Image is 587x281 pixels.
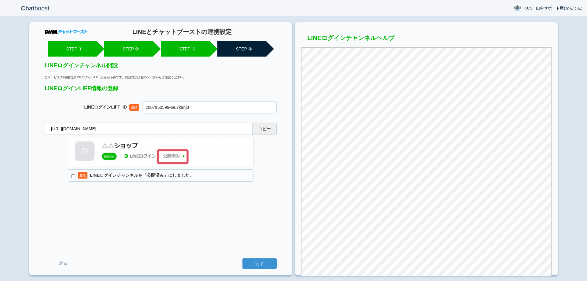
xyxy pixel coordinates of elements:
[242,258,277,269] input: 完了
[45,86,277,95] h2: LINEログインLIFF情報の登録
[142,101,277,113] input: xxxxxx
[104,41,153,57] li: STEP ②
[45,75,277,79] div: 当サービスの利用にはLINEログインLIFF設定が必要です。開設方法は右のヘルプからご確認ください。
[5,1,66,16] p: boost
[524,5,582,11] span: KCSF 山中サポート用(かんでん)
[45,63,277,72] h2: LINEログインチャンネル開設
[161,41,210,57] li: STEP ③
[45,30,87,34] img: DMMチャットブースト
[45,105,142,110] dt: LINEログインLIFF_ID
[87,28,277,35] h1: LINEとチャットブーストの連携設定
[129,104,139,111] span: 必須
[252,123,277,135] button: コピー
[78,172,87,179] span: 必須
[68,138,253,166] img: LINEログインチャンネル情報の登録確認
[21,5,34,12] b: Chat
[514,4,521,12] img: User Image
[45,258,81,269] a: 戻る
[48,41,97,57] li: STEP ①
[71,174,75,178] input: 必須LINEログインチャンネルを「公開済み」にしました。
[68,169,253,182] label: LINEログインチャンネルを「公開済み」にしました。
[301,35,552,44] h3: LINEログインチャンネルヘルプ
[217,41,266,57] li: STEP ④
